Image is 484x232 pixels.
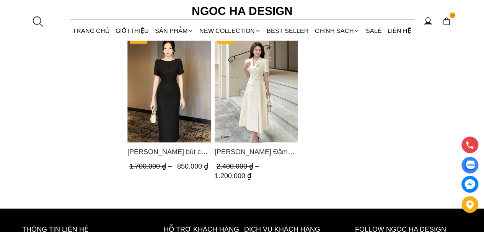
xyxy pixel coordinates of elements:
span: [PERSON_NAME] Đầm Cổ Vest Cài Hoa Tùng May Gân Nổi Kèm Đai Màu Bee D952 [214,146,298,157]
a: SALE [363,21,385,41]
a: Product image - Louisa Dress_ Đầm Cổ Vest Cài Hoa Tùng May Gân Nổi Kèm Đai Màu Bee D952 [214,31,298,142]
div: Chính sách [312,21,363,41]
span: 1.200.000 ₫ [214,172,251,180]
a: LIÊN HỆ [385,21,414,41]
a: Ngoc Ha Design [185,2,300,20]
a: BEST SELLER [264,21,312,41]
img: Display image [465,161,474,170]
span: 0 [450,13,456,19]
a: Link to Alice Dress_Đầm bút chì ,tay nụ hồng ,bồng đầu tay màu đen D727 [127,146,211,157]
div: SẢN PHẨM [152,21,196,41]
a: messenger [461,176,478,193]
a: Link to Louisa Dress_ Đầm Cổ Vest Cài Hoa Tùng May Gân Nổi Kèm Đai Màu Bee D952 [214,146,298,157]
img: Alice Dress_Đầm bút chì ,tay nụ hồng ,bồng đầu tay màu đen D727 [127,31,211,142]
span: 1.700.000 ₫ [129,162,174,170]
a: TRANG CHỦ [70,21,113,41]
span: [PERSON_NAME] bút chì ,tay nụ hồng ,bồng đầu tay màu đen D727 [127,146,211,157]
span: 2.400.000 ₫ [216,162,261,170]
span: 850.000 ₫ [177,162,208,170]
a: Product image - Alice Dress_Đầm bút chì ,tay nụ hồng ,bồng đầu tay màu đen D727 [127,31,211,142]
img: Louisa Dress_ Đầm Cổ Vest Cài Hoa Tùng May Gân Nổi Kèm Đai Màu Bee D952 [214,31,298,142]
a: NEW COLLECTION [196,21,264,41]
a: GIỚI THIỆU [113,21,152,41]
a: Display image [461,157,478,174]
img: img-CART-ICON-ksit0nf1 [442,17,451,26]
